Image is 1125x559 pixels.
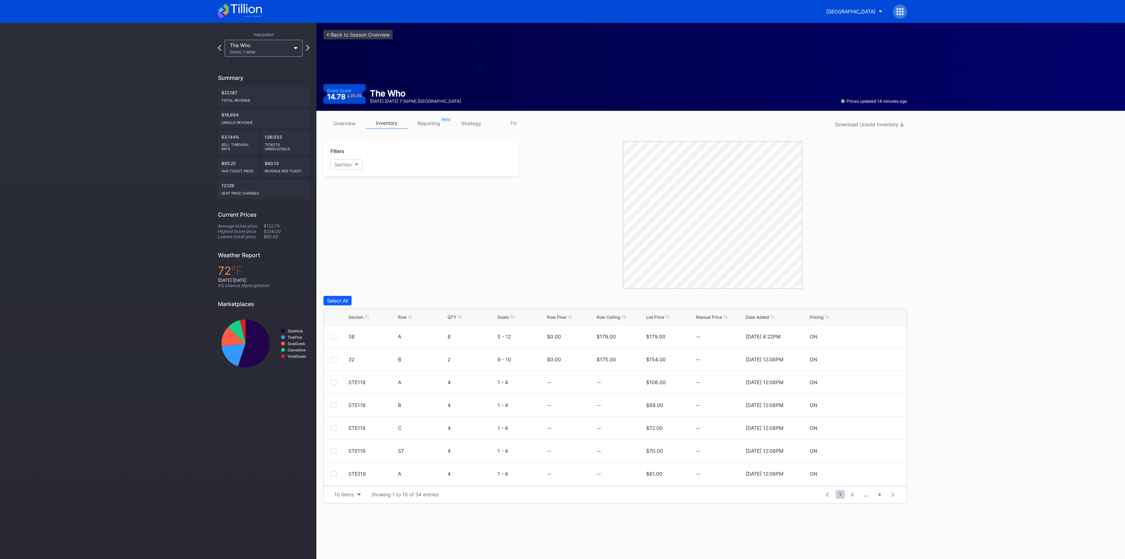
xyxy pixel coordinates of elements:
[696,356,744,362] div: --
[746,315,769,320] div: Date Added
[218,157,258,177] div: $95.22
[265,140,306,151] div: Tickets Unsold/Sold
[448,448,495,454] div: 4
[264,223,309,229] div: $122.75
[221,140,255,151] div: Sell Through Rate
[746,402,783,408] div: [DATE] 12:08PM
[597,425,601,431] div: --
[288,329,303,333] text: StubHub
[859,491,873,497] div: ...
[218,264,309,278] div: 72
[810,402,817,408] div: ON
[218,252,309,259] div: Weather Report
[218,234,264,239] div: Lowest ticket price
[810,379,817,385] div: ON
[330,159,362,170] button: Section
[497,379,545,385] div: 1 - 4
[497,425,545,431] div: 1 - 4
[497,402,545,408] div: 1 - 4
[597,356,616,362] div: $175.00
[547,315,567,320] div: Row Floor
[696,448,744,454] div: --
[646,334,666,339] div: $179.00
[497,448,545,454] div: 1 - 4
[646,448,663,454] div: $70.00
[398,471,446,477] div: A
[350,94,362,98] div: 28.3 %
[218,223,264,229] div: Average ticket price
[331,490,364,499] button: 10 items
[547,356,561,362] div: $0.00
[832,120,907,129] button: Download Unsold Inventory
[450,118,492,129] a: strategy
[288,348,306,352] text: Gametime
[810,315,823,320] div: Pricing
[218,109,309,128] div: $16,694
[448,334,495,339] div: 8
[348,315,364,320] div: Section
[646,402,663,408] div: $88.00
[288,342,305,346] text: SeatGeek
[218,283,309,288] div: 4 % chance of precipitation
[547,448,551,454] div: --
[218,278,309,283] div: [DATE] [DATE]
[597,315,620,320] div: Row Ceiling
[696,471,744,477] div: --
[366,118,408,129] a: inventory
[221,117,306,125] div: Unsold Revenue
[221,95,306,102] div: Total Revenue
[218,313,309,374] svg: Chart title
[218,300,309,307] div: Marketplaces
[218,229,264,234] div: Highest ticket price
[334,161,352,167] div: Section
[746,425,783,431] div: [DATE] 12:08PM
[448,402,495,408] div: 4
[497,315,509,320] div: Seats
[597,471,601,477] div: --
[370,88,461,99] div: The Who
[810,471,817,477] div: ON
[826,8,875,14] div: [GEOGRAPHIC_DATA]
[288,335,302,339] text: TickPick
[323,118,366,129] a: overview
[646,425,663,431] div: $72.00
[261,157,309,177] div: $60.13
[492,118,534,129] a: TV
[696,334,744,339] div: --
[696,402,744,408] div: --
[497,356,545,362] div: 9 - 10
[646,315,664,320] div: List Price
[370,99,461,104] div: [DATE] [DATE] 7:30PM | [GEOGRAPHIC_DATA]
[547,425,551,431] div: --
[323,296,352,305] button: Select All
[597,402,601,408] div: --
[334,491,354,497] div: 10 items
[348,402,396,408] div: STE118
[821,5,888,18] button: [GEOGRAPHIC_DATA]
[448,315,456,320] div: QTY
[696,315,722,320] div: Manual Price
[327,93,362,100] div: 14.78
[398,356,446,362] div: B
[371,491,438,497] div: Showing 1 to 10 of 34 entries
[875,490,885,499] span: 4
[646,356,666,362] div: $154.00
[448,379,495,385] div: 4
[547,402,551,408] div: --
[547,379,551,385] div: --
[810,425,817,431] div: ON
[810,334,817,339] div: ON
[848,490,857,499] span: 2
[646,471,662,477] div: $81.00
[261,131,309,154] div: 136/233
[327,298,348,304] div: Select All
[348,448,396,454] div: STE118
[398,402,446,408] div: B
[746,471,783,477] div: [DATE] 12:08PM
[841,99,907,104] div: Prices updated 14 minutes ago
[323,30,393,39] a: <-Back to Season Overview
[810,356,817,362] div: ON
[230,50,290,54] div: [DATE] 7:30PM
[348,356,396,362] div: 32
[264,234,309,239] div: $60.00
